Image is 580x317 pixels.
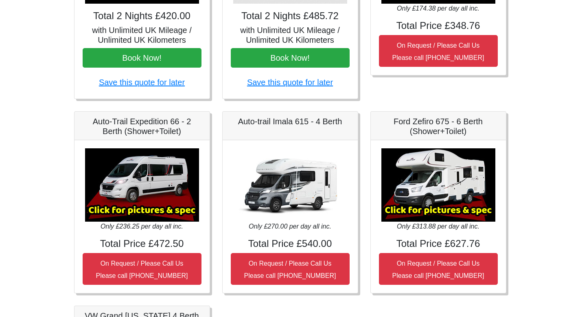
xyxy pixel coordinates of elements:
h4: Total Price £348.76 [379,20,498,32]
button: Book Now! [231,48,350,68]
i: Only £270.00 per day all inc. [249,223,331,230]
a: Save this quote for later [99,78,185,87]
button: On Request / Please Call UsPlease call [PHONE_NUMBER] [379,253,498,285]
h4: Total 2 Nights £420.00 [83,10,201,22]
i: Only £174.38 per day all inc. [397,5,479,12]
h4: Total Price £627.76 [379,238,498,250]
button: On Request / Please Call UsPlease call [PHONE_NUMBER] [83,253,201,285]
img: Auto-trail Imala 615 - 4 Berth [233,148,347,222]
small: On Request / Please Call Us Please call [PHONE_NUMBER] [96,260,188,279]
h4: Total 2 Nights £485.72 [231,10,350,22]
i: Only £236.25 per day all inc. [101,223,183,230]
h4: Total Price £540.00 [231,238,350,250]
h5: Ford Zefiro 675 - 6 Berth (Shower+Toilet) [379,117,498,136]
img: Ford Zefiro 675 - 6 Berth (Shower+Toilet) [381,148,495,222]
small: On Request / Please Call Us Please call [PHONE_NUMBER] [392,42,484,61]
i: Only £313.88 per day all inc. [397,223,479,230]
button: Book Now! [83,48,201,68]
h5: with Unlimited UK Mileage / Unlimited UK Kilometers [83,25,201,45]
h5: Auto-trail Imala 615 - 4 Berth [231,117,350,126]
img: Auto-Trail Expedition 66 - 2 Berth (Shower+Toilet) [85,148,199,222]
button: On Request / Please Call UsPlease call [PHONE_NUMBER] [379,35,498,67]
small: On Request / Please Call Us Please call [PHONE_NUMBER] [244,260,336,279]
button: On Request / Please Call UsPlease call [PHONE_NUMBER] [231,253,350,285]
h4: Total Price £472.50 [83,238,201,250]
h5: Auto-Trail Expedition 66 - 2 Berth (Shower+Toilet) [83,117,201,136]
h5: with Unlimited UK Mileage / Unlimited UK Kilometers [231,25,350,45]
a: Save this quote for later [247,78,333,87]
small: On Request / Please Call Us Please call [PHONE_NUMBER] [392,260,484,279]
